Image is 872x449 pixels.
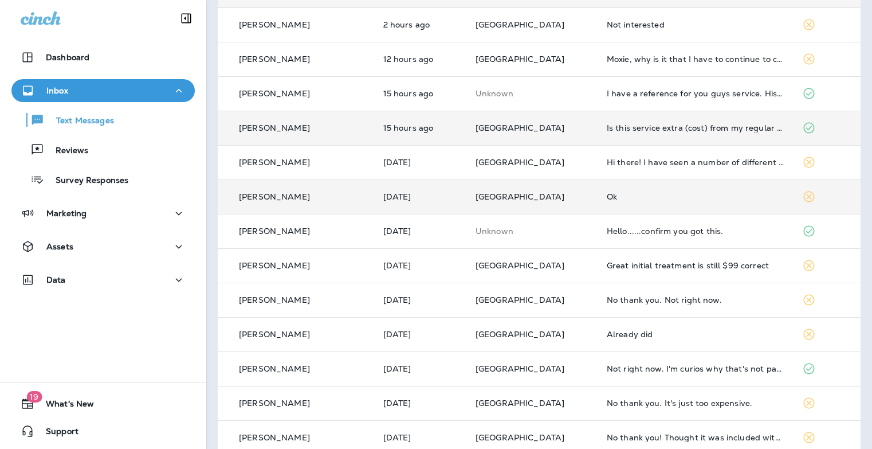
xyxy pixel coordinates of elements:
[476,295,564,305] span: [GEOGRAPHIC_DATA]
[239,261,310,270] p: [PERSON_NAME]
[607,399,784,408] div: No thank you. It's just too expensive.
[46,53,89,62] p: Dashboard
[607,192,784,201] div: Ok
[383,261,457,270] p: Aug 8, 2025 06:34 PM
[45,116,114,127] p: Text Messages
[11,138,195,162] button: Reviews
[11,167,195,192] button: Survey Responses
[11,268,195,291] button: Data
[607,433,784,442] div: No thank you! Thought it was included with the maintenance plan!
[11,108,195,132] button: Text Messages
[11,202,195,225] button: Marketing
[11,235,195,258] button: Assets
[476,89,588,98] p: This customer does not have a last location and the phone number they messaged is not assigned to...
[11,420,195,443] button: Support
[11,392,195,415] button: 19What's New
[170,7,202,30] button: Collapse Sidebar
[476,260,564,271] span: [GEOGRAPHIC_DATA]
[607,261,784,270] div: Great initial treatment is still $99 correct
[44,146,88,157] p: Reviews
[476,329,564,339] span: [GEOGRAPHIC_DATA]
[476,227,588,236] p: This customer does not have a last location and the phone number they messaged is not assigned to...
[383,330,457,339] p: Aug 8, 2025 03:30 PM
[476,192,564,202] span: [GEOGRAPHIC_DATA]
[607,295,784,304] div: No thank you. Not right now.
[239,364,310,373] p: [PERSON_NAME]
[383,295,457,304] p: Aug 8, 2025 03:48 PM
[476,157,564,167] span: [GEOGRAPHIC_DATA]
[239,89,310,98] p: [PERSON_NAME]
[11,46,195,69] button: Dashboard
[607,364,784,373] div: Not right now. I'm curios why that's not part of my routine treatment during the summer months if...
[607,330,784,339] div: Already did
[44,175,128,186] p: Survey Responses
[607,89,784,98] div: I have a reference for you guys service. His name is Mauricio Flores and his cell number is 1 385...
[239,330,310,339] p: [PERSON_NAME]
[383,158,457,167] p: Aug 9, 2025 01:55 PM
[46,86,68,95] p: Inbox
[239,158,310,167] p: [PERSON_NAME]
[383,364,457,373] p: Aug 8, 2025 02:07 PM
[383,89,457,98] p: Aug 11, 2025 08:32 PM
[476,123,564,133] span: [GEOGRAPHIC_DATA]
[607,54,784,64] div: Moxie, why is it that I have to continue to call your company instead of you guys reaching out wi...
[239,227,310,236] p: [PERSON_NAME]
[239,295,310,304] p: [PERSON_NAME]
[383,54,457,64] p: Aug 11, 2025 11:44 PM
[26,391,42,403] span: 19
[239,20,310,29] p: [PERSON_NAME]
[607,227,784,236] div: Hello......confirm you got this.
[476,432,564,443] span: [GEOGRAPHIC_DATA]
[476,398,564,408] span: [GEOGRAPHIC_DATA]
[607,123,784,132] div: Is this service extra (cost) from my regular service?
[46,275,66,284] p: Data
[383,433,457,442] p: Aug 8, 2025 01:28 PM
[383,192,457,201] p: Aug 9, 2025 11:41 AM
[239,54,310,64] p: [PERSON_NAME]
[239,433,310,442] p: [PERSON_NAME]
[383,123,457,132] p: Aug 11, 2025 08:20 PM
[383,399,457,408] p: Aug 8, 2025 01:30 PM
[11,79,195,102] button: Inbox
[476,19,564,30] span: [GEOGRAPHIC_DATA]
[46,242,73,251] p: Assets
[239,399,310,408] p: [PERSON_NAME]
[383,20,457,29] p: Aug 12, 2025 09:45 AM
[46,209,87,218] p: Marketing
[34,399,94,413] span: What's New
[607,158,784,167] div: Hi there! I have seen a number of different spiders in my house in the last week and some really ...
[476,364,564,374] span: [GEOGRAPHIC_DATA]
[476,54,564,64] span: [GEOGRAPHIC_DATA]
[239,123,310,132] p: [PERSON_NAME]
[239,192,310,201] p: [PERSON_NAME]
[607,20,784,29] div: Not interested
[383,227,457,236] p: Aug 9, 2025 05:42 AM
[34,427,78,440] span: Support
